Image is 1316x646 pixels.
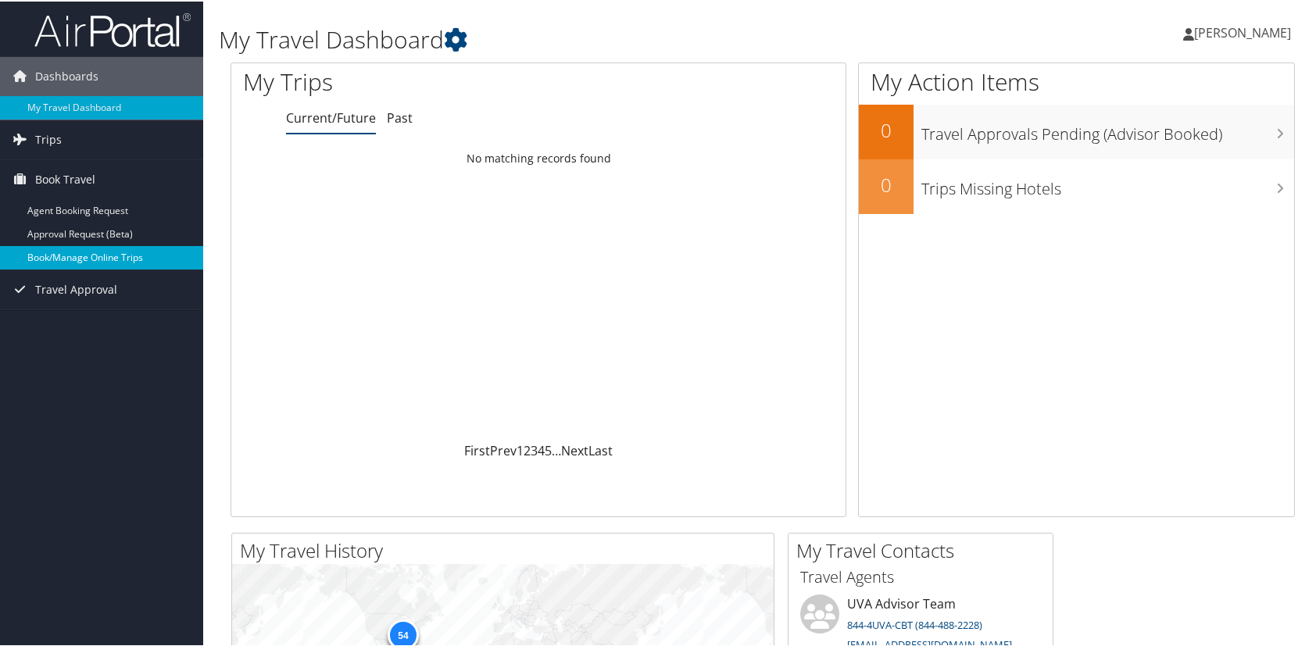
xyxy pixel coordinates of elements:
a: 1 [517,441,524,458]
h2: 0 [859,116,914,142]
h1: My Action Items [859,64,1294,97]
a: 3 [531,441,538,458]
h3: Travel Approvals Pending (Advisor Booked) [921,114,1294,144]
a: 2 [524,441,531,458]
a: Current/Future [286,108,376,125]
a: 0Trips Missing Hotels [859,158,1294,212]
span: [PERSON_NAME] [1194,23,1291,40]
span: Book Travel [35,159,95,198]
img: airportal-logo.png [34,10,191,47]
a: Prev [490,441,517,458]
h1: My Trips [243,64,578,97]
a: Next [561,441,588,458]
a: 0Travel Approvals Pending (Advisor Booked) [859,103,1294,158]
h2: My Travel Contacts [796,536,1053,562]
h2: 0 [859,170,914,197]
h3: Travel Agents [800,565,1041,587]
span: … [552,441,561,458]
span: Travel Approval [35,269,117,308]
h3: Trips Missing Hotels [921,169,1294,198]
a: 844-4UVA-CBT (844-488-2228) [847,616,982,630]
a: 4 [538,441,545,458]
h2: My Travel History [240,536,774,562]
td: No matching records found [231,143,846,171]
a: First [464,441,490,458]
h1: My Travel Dashboard [219,22,944,55]
a: [PERSON_NAME] [1183,8,1307,55]
a: 5 [545,441,552,458]
a: Past [387,108,413,125]
a: Last [588,441,613,458]
span: Dashboards [35,55,98,95]
span: Trips [35,119,62,158]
